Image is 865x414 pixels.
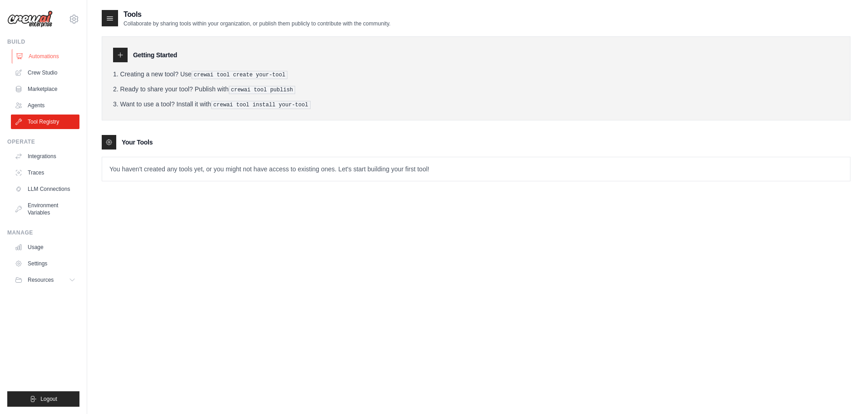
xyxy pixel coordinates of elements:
[113,70,839,79] li: Creating a new tool? Use
[11,165,79,180] a: Traces
[229,86,296,94] pre: crewai tool publish
[11,82,79,96] a: Marketplace
[11,273,79,287] button: Resources
[11,65,79,80] a: Crew Studio
[12,49,80,64] a: Automations
[11,240,79,254] a: Usage
[7,391,79,407] button: Logout
[124,9,390,20] h2: Tools
[11,182,79,196] a: LLM Connections
[7,138,79,145] div: Operate
[11,115,79,129] a: Tool Registry
[124,20,390,27] p: Collaborate by sharing tools within your organization, or publish them publicly to contribute wit...
[11,98,79,113] a: Agents
[113,85,839,94] li: Ready to share your tool? Publish with
[133,50,177,60] h3: Getting Started
[102,157,850,181] p: You haven't created any tools yet, or you might not have access to existing ones. Let's start bui...
[192,71,288,79] pre: crewai tool create your-tool
[11,198,79,220] a: Environment Variables
[7,229,79,236] div: Manage
[7,10,53,28] img: Logo
[122,138,153,147] h3: Your Tools
[28,276,54,284] span: Resources
[11,149,79,164] a: Integrations
[211,101,311,109] pre: crewai tool install your-tool
[40,395,57,403] span: Logout
[113,100,839,109] li: Want to use a tool? Install it with
[7,38,79,45] div: Build
[11,256,79,271] a: Settings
